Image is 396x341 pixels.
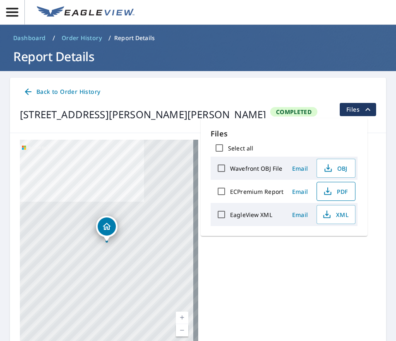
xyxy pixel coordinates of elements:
[317,182,355,201] button: PDF
[287,185,313,198] button: Email
[317,159,355,178] button: OBJ
[13,34,46,42] span: Dashboard
[339,103,376,116] button: filesDropdownBtn-66467402
[271,108,317,116] span: Completed
[10,48,386,65] h1: Report Details
[322,186,348,196] span: PDF
[10,31,386,45] nav: breadcrumb
[290,188,310,196] span: Email
[346,105,373,114] span: Files
[23,87,100,97] span: Back to Order History
[211,128,358,139] p: Files
[230,188,283,196] label: ECPremium Report
[32,1,139,24] a: EV Logo
[37,6,134,19] img: EV Logo
[96,216,118,241] div: Dropped pin, building 1, Residential property, 4240 Roettger Dr Kevil, KY 42053
[290,211,310,219] span: Email
[317,205,355,224] button: XML
[290,165,310,172] span: Email
[58,31,105,45] a: Order History
[322,210,348,219] span: XML
[287,162,313,175] button: Email
[108,33,111,43] li: /
[287,208,313,221] button: Email
[53,33,55,43] li: /
[20,84,103,100] a: Back to Order History
[228,144,253,152] label: Select all
[230,165,282,172] label: Wavefront OBJ File
[62,34,102,42] span: Order History
[10,31,49,45] a: Dashboard
[322,163,348,173] span: OBJ
[114,34,155,42] p: Report Details
[176,312,188,324] a: Current Level 17, Zoom In
[20,107,266,122] div: [STREET_ADDRESS][PERSON_NAME][PERSON_NAME]
[176,324,188,336] a: Current Level 17, Zoom Out
[230,211,272,219] label: EagleView XML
